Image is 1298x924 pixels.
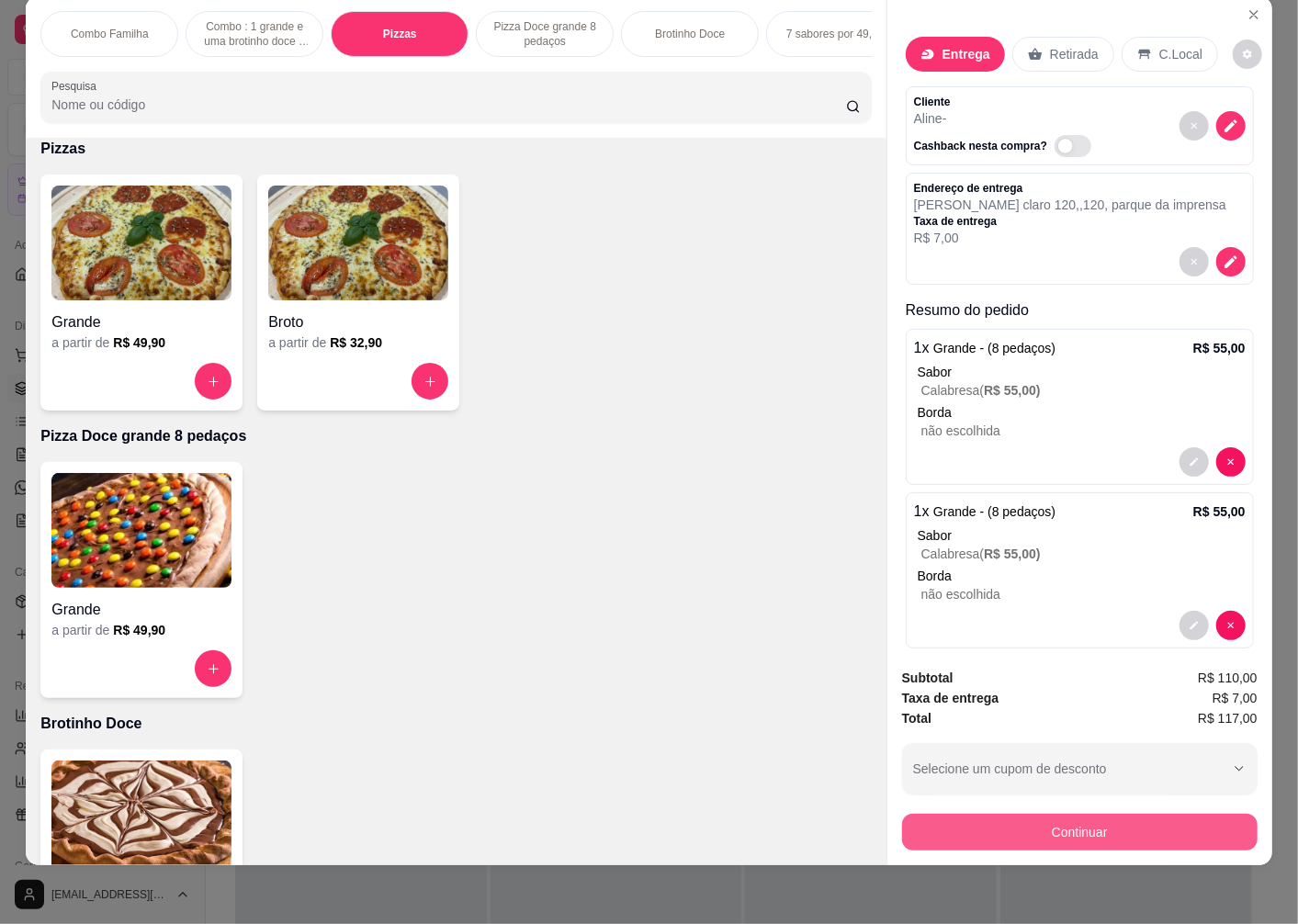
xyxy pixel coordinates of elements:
label: Pesquisa [51,78,103,94]
button: decrease-product-quantity [1216,247,1246,276]
p: Resumo do pedido [906,299,1254,321]
strong: Total [902,711,931,726]
p: Borda [918,403,1246,422]
p: Cliente [914,95,1099,109]
span: R$ 55,00 ) [984,383,1041,398]
div: Sabor [918,363,1246,381]
p: C.Local [1159,45,1202,63]
img: product-image [51,761,231,875]
h4: Grande [51,311,231,333]
p: R$ 7,00 [914,229,1226,247]
label: Automatic updates [1055,135,1099,157]
p: 1 x [914,337,1055,359]
p: Retirada [1050,45,1099,63]
p: Pizzas [40,138,871,160]
p: Entrega [942,45,990,63]
span: R$ 55,00 ) [984,547,1041,561]
div: Sabor [918,526,1246,545]
p: Endereço de entrega [914,181,1226,196]
div: a partir de [51,333,231,352]
p: Aline - [914,109,1099,128]
button: decrease-product-quantity [1179,111,1209,141]
p: Taxa de entrega [914,214,1226,229]
img: product-image [268,186,448,300]
button: increase-product-quantity [195,650,231,687]
p: Borda [918,567,1246,585]
input: Pesquisa [51,96,846,114]
button: decrease-product-quantity [1233,39,1262,69]
p: Calabresa ( [921,545,1246,563]
p: Brotinho Doce [40,713,871,735]
h6: R$ 49,90 [113,333,165,352]
span: R$ 117,00 [1198,708,1258,728]
span: R$ 110,00 [1198,668,1258,688]
p: Brotinho Doce [655,27,725,41]
h6: R$ 32,90 [330,333,382,352]
button: increase-product-quantity [195,363,231,400]
p: Pizza Doce grande 8 pedaços [40,425,871,447]
strong: Taxa de entrega [902,691,999,705]
strong: Subtotal [902,670,954,685]
div: a partir de [51,621,231,639]
button: decrease-product-quantity [1179,447,1209,477]
button: decrease-product-quantity [1179,247,1209,276]
p: Calabresa ( [921,381,1246,400]
p: Combo : 1 grande e uma brotinho doce + Mogi 2L [201,19,308,49]
button: decrease-product-quantity [1216,447,1246,477]
img: product-image [51,473,231,588]
h6: R$ 49,90 [113,621,165,639]
p: [PERSON_NAME] claro 120, , 120 , parque da imprensa [914,196,1226,214]
p: Pizzas [383,27,417,41]
h4: Broto [268,311,448,333]
button: decrease-product-quantity [1216,611,1246,640]
img: product-image [51,186,231,300]
p: R$ 55,00 [1193,339,1246,357]
button: decrease-product-quantity [1179,611,1209,640]
button: Continuar [902,814,1258,851]
button: decrease-product-quantity [1216,111,1246,141]
h4: Grande [51,599,231,621]
p: R$ 55,00 [1193,502,1246,521]
p: Combo Familha [71,27,149,41]
p: não escolhida [921,422,1246,440]
p: 7 sabores por 49,90 [786,27,885,41]
button: Selecione um cupom de desconto [902,743,1258,794]
p: Cashback nesta compra? [914,139,1047,153]
button: increase-product-quantity [412,363,448,400]
p: não escolhida [921,585,1246,603]
p: 1 x [914,501,1055,523]
span: Grande - (8 pedaços) [933,341,1055,355]
div: a partir de [268,333,448,352]
span: R$ 7,00 [1213,688,1258,708]
p: Pizza Doce grande 8 pedaços [491,19,598,49]
span: Grande - (8 pedaços) [933,504,1055,519]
